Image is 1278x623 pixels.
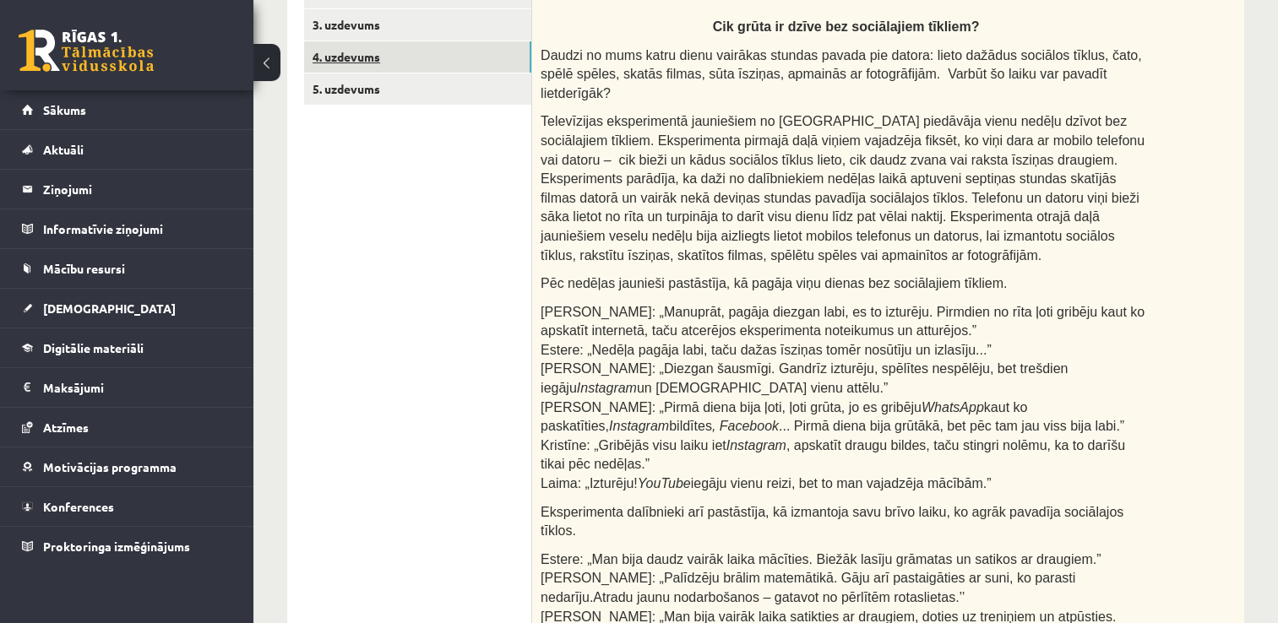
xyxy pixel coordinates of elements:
[541,305,1145,490] span: [PERSON_NAME]: „Manuprāt, pagāja diezgan labi, es to izturēju. Pirmdien no rīta ļoti gribēju kaut...
[43,340,144,355] span: Digitālie materiāli
[43,142,84,157] span: Aktuāli
[43,368,232,407] legend: Maksājumi
[22,487,232,526] a: Konferences
[43,420,89,435] span: Atzīmes
[22,249,232,288] a: Mācību resursi
[541,505,1123,539] span: Eksperimenta dalībnieki arī pastāstīja, kā izmantoja savu brīvo laiku, ko agrāk pavadīja sociālaj...
[22,368,232,407] a: Maksājumi
[43,261,125,276] span: Mācību resursi
[922,400,984,414] i: WhatsApp
[43,499,114,514] span: Konferences
[43,539,190,554] span: Proktoringa izmēģinājums
[541,48,1142,100] span: Daudzi no mums katru dienu vairākas stundas pavada pie datora: lieto dažādus sociālos tīklus, čat...
[43,459,177,474] span: Motivācijas programma
[43,170,232,209] legend: Ziņojumi
[304,41,531,73] a: 4. uzdevums
[638,476,691,490] i: YouTube
[19,30,154,72] a: Rīgas 1. Tālmācības vidusskola
[43,209,232,248] legend: Informatīvie ziņojumi
[22,90,232,129] a: Sākums
[541,276,1007,290] span: Pēc nedēļas jaunieši pastāstīja, kā pagāja viņu dienas bez sociālajiem tīkliem.
[541,114,1145,262] span: Televīzijas eksperimentā jauniešiem no [GEOGRAPHIC_DATA] piedāvāja vienu nedēļu dzīvot bez sociāl...
[22,408,232,447] a: Atzīmes
[304,73,531,105] a: 5. uzdevums
[22,209,232,248] a: Informatīvie ziņojumi
[304,9,531,41] a: 3. uzdevums
[713,19,980,34] b: Cik grūta ir dzīve bez sociālajiem tīkliem?
[43,301,176,316] span: [DEMOGRAPHIC_DATA]
[43,102,86,117] span: Sākums
[22,130,232,169] a: Aktuāli
[17,17,677,192] body: Editor, wiswyg-editor-user-answer-47024920232040
[22,447,232,486] a: Motivācijas programma
[22,527,232,566] a: Proktoringa izmēģinājums
[577,381,637,395] i: Instagram
[22,289,232,328] a: [DEMOGRAPHIC_DATA]
[22,170,232,209] a: Ziņojumi
[726,438,786,452] i: Instagram
[22,328,232,367] a: Digitālie materiāli
[712,419,779,433] i: , Facebook
[609,419,669,433] i: Instagram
